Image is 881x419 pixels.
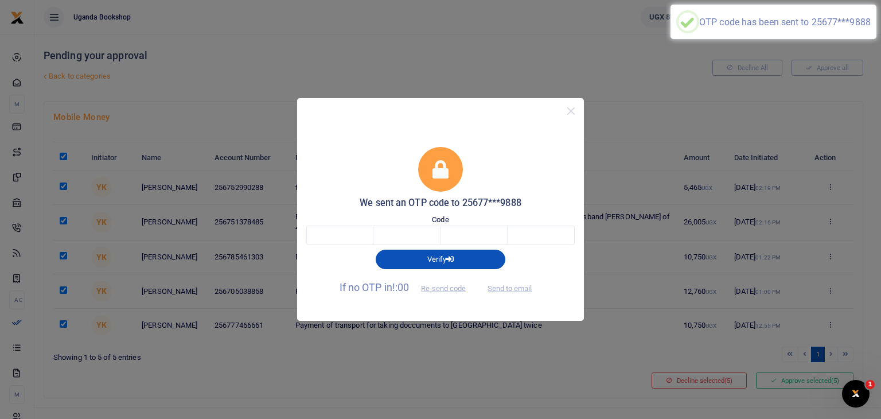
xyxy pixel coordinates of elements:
[563,103,579,119] button: Close
[340,281,476,293] span: If no OTP in
[866,380,875,389] span: 1
[392,281,409,293] span: !:00
[432,214,449,226] label: Code
[842,380,870,408] iframe: Intercom live chat
[306,197,575,209] h5: We sent an OTP code to 25677***9888
[699,17,871,28] div: OTP code has been sent to 25677***9888
[376,250,505,269] button: Verify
